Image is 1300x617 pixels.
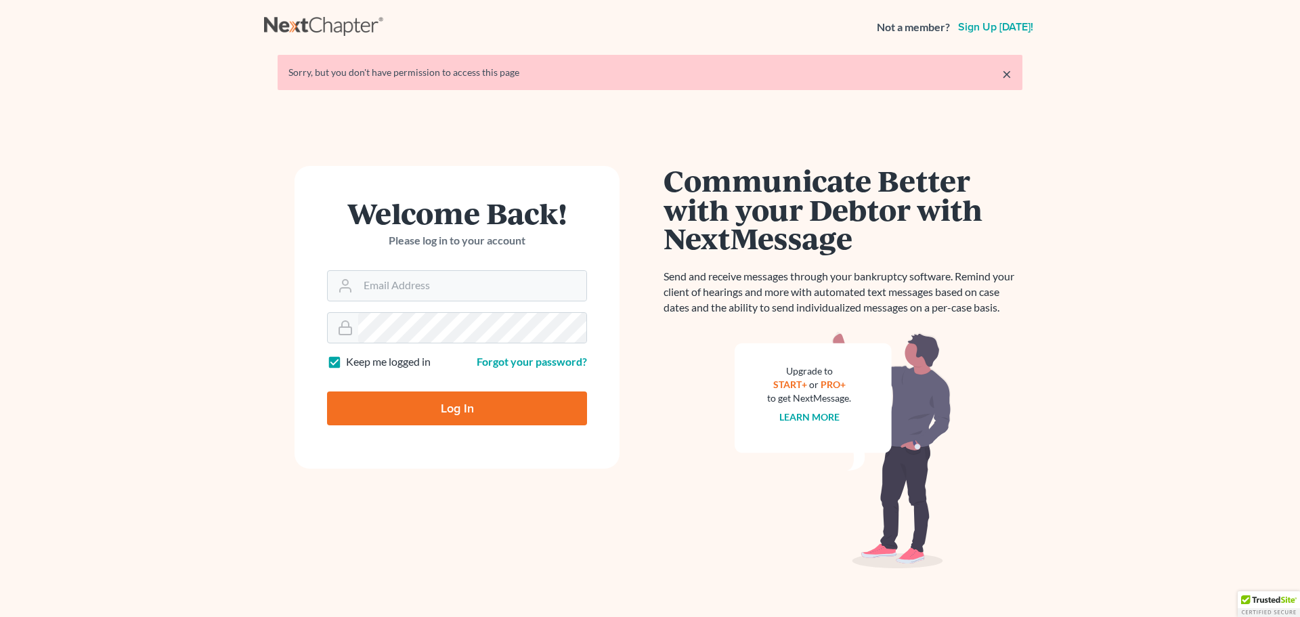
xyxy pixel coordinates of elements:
label: Keep me logged in [346,354,431,370]
h1: Communicate Better with your Debtor with NextMessage [664,166,1022,253]
div: to get NextMessage. [767,391,851,405]
span: or [809,379,819,390]
input: Log In [327,391,587,425]
a: START+ [773,379,807,390]
a: Learn more [779,411,840,423]
div: TrustedSite Certified [1238,591,1300,617]
div: Upgrade to [767,364,851,378]
p: Please log in to your account [327,233,587,249]
a: PRO+ [821,379,846,390]
a: Forgot your password? [477,355,587,368]
p: Send and receive messages through your bankruptcy software. Remind your client of hearings and mo... [664,269,1022,316]
div: Sorry, but you don't have permission to access this page [288,66,1012,79]
strong: Not a member? [877,20,950,35]
h1: Welcome Back! [327,198,587,228]
a: Sign up [DATE]! [955,22,1036,33]
img: nextmessage_bg-59042aed3d76b12b5cd301f8e5b87938c9018125f34e5fa2b7a6b67550977c72.svg [735,332,951,569]
input: Email Address [358,271,586,301]
a: × [1002,66,1012,82]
